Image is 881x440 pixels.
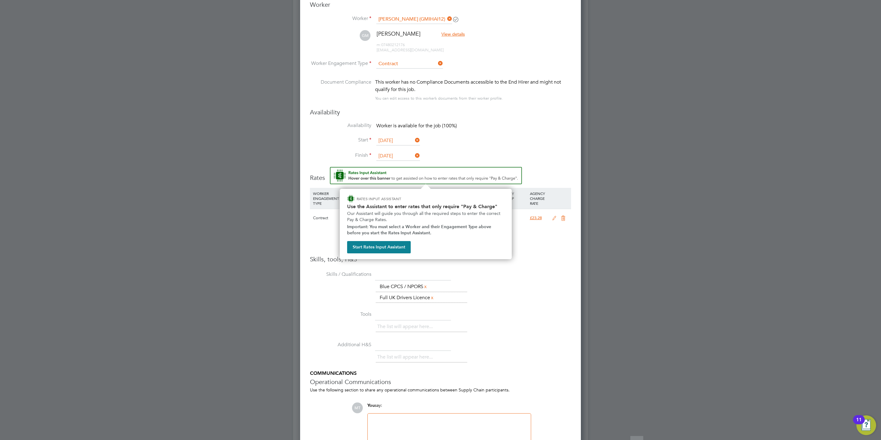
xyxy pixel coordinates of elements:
[377,294,437,302] li: Full UK Drivers Licence
[310,108,571,116] h3: Availability
[340,189,512,259] div: How to input Rates that only require Pay & Charge
[856,415,876,435] button: Open Resource Center, 11 new notifications
[377,30,421,37] span: [PERSON_NAME]
[310,152,371,159] label: Finish
[310,167,571,182] h3: Rates
[311,188,343,209] div: WORKER ENGAGEMENT TYPE
[347,204,504,209] h2: Use the Assistant to enter rates that only require "Pay & Charge"
[357,196,434,201] p: RATES INPUT ASSISTANT
[310,255,571,263] h3: Skills, tools, H&S
[376,136,420,145] input: Select one
[856,420,862,428] div: 11
[374,188,405,204] div: RATE TYPE
[310,1,571,9] h3: Worker
[377,42,405,47] span: 07480212176
[466,188,497,204] div: EMPLOYER COST
[367,402,531,413] div: say:
[497,188,528,204] div: AGENCY MARKUP
[376,59,443,69] input: Select one
[310,370,571,377] h5: COMMUNICATIONS
[311,209,343,227] div: Contract
[376,123,457,129] span: Worker is available for the job (100%)
[360,30,370,41] span: GM
[377,47,444,53] span: [EMAIL_ADDRESS][DOMAIN_NAME]
[375,78,571,93] div: This worker has no Compliance Documents accessible to the End Hirer and might not qualify for thi...
[435,188,466,204] div: HOLIDAY PAY
[530,215,542,220] span: £23.28
[347,224,492,236] strong: Important: You must select a Worker and their Engagement Type above before you start the Rates In...
[377,42,381,47] span: m:
[347,241,411,253] button: Start Rates Input Assistant
[310,387,571,393] div: Use the following section to share any operational communications between Supply Chain participants.
[330,167,522,184] button: Rate Assistant
[310,378,571,386] h3: Operational Communications
[347,211,504,223] p: Our Assistant will guide you through all the required steps to enter the correct Pay & Charge Rates.
[430,294,434,302] a: x
[377,283,430,291] li: Blue CPCS / NPORS
[347,195,354,202] img: ENGAGE Assistant Icon
[375,95,503,102] div: You can edit access to this worker’s documents from their worker profile.
[310,15,371,22] label: Worker
[441,31,465,37] span: View details
[310,137,371,143] label: Start
[376,152,420,161] input: Select one
[310,342,371,348] label: Additional H&S
[528,188,549,209] div: AGENCY CHARGE RATE
[376,15,452,24] input: Search for...
[377,323,435,331] li: The list will appear here...
[310,78,371,101] label: Document Compliance
[343,188,374,204] div: RATE NAME
[423,283,428,291] a: x
[367,403,375,408] span: You
[310,311,371,318] label: Tools
[310,271,371,278] label: Skills / Qualifications
[377,353,435,361] li: The list will appear here...
[310,122,371,129] label: Availability
[404,188,435,204] div: WORKER PAY RATE
[352,402,363,413] span: MT
[310,60,371,67] label: Worker Engagement Type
